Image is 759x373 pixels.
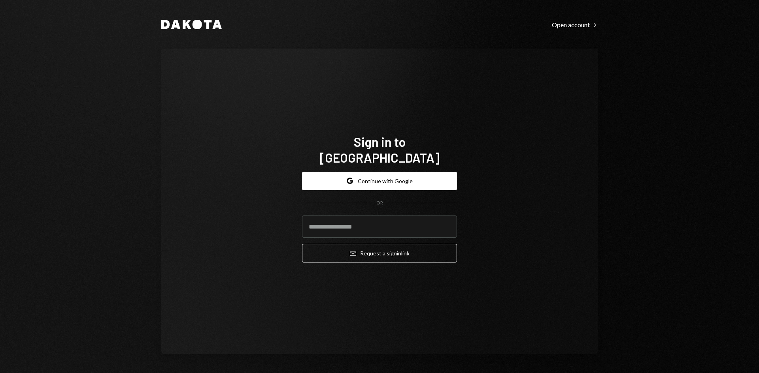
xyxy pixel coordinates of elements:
a: Open account [552,20,598,29]
div: OR [376,200,383,206]
button: Request a signinlink [302,244,457,262]
div: Open account [552,21,598,29]
button: Continue with Google [302,172,457,190]
h1: Sign in to [GEOGRAPHIC_DATA] [302,134,457,165]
